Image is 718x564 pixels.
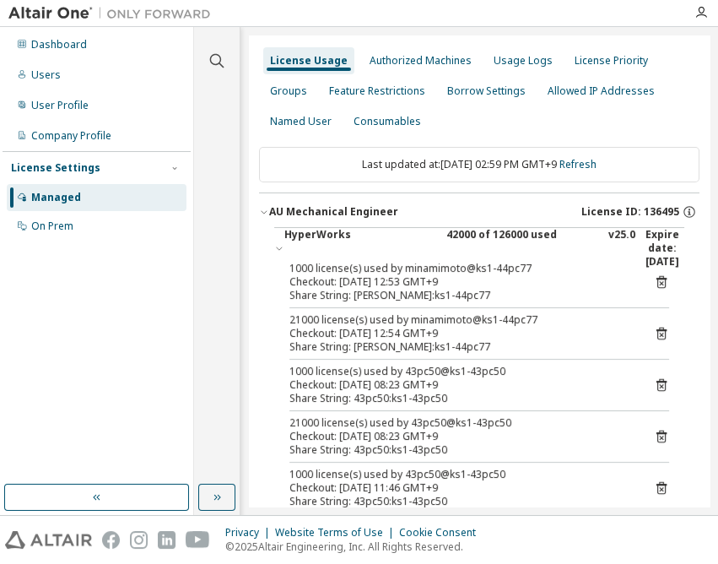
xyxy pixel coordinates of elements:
[399,526,486,540] div: Cookie Consent
[158,531,175,549] img: linkedin.svg
[559,157,597,171] a: Refresh
[31,129,111,143] div: Company Profile
[289,495,629,508] div: Share String: 43pc50:ks1-43pc50
[289,468,629,481] div: 1000 license(s) used by 43pc50@ks1-43pc50
[31,68,61,82] div: Users
[446,228,598,268] div: 42000 of 126000 used
[270,54,348,68] div: License Usage
[608,228,635,268] div: v25.0
[225,540,486,554] p: © 2025 Altair Engineering, Inc. All Rights Reserved.
[581,205,679,219] span: License ID: 136495
[102,531,120,549] img: facebook.svg
[289,481,629,495] div: Checkout: [DATE] 11:46 GMT+9
[289,262,629,275] div: 1000 license(s) used by minamimoto@ks1-44pc77
[575,54,648,68] div: License Priority
[329,84,425,98] div: Feature Restrictions
[259,147,699,182] div: Last updated at: [DATE] 02:59 PM GMT+9
[270,115,332,128] div: Named User
[289,416,629,430] div: 21000 license(s) used by 43pc50@ks1-43pc50
[11,161,100,175] div: License Settings
[31,220,73,233] div: On Prem
[289,365,629,378] div: 1000 license(s) used by 43pc50@ks1-43pc50
[354,115,421,128] div: Consumables
[289,327,629,340] div: Checkout: [DATE] 12:54 GMT+9
[447,84,526,98] div: Borrow Settings
[289,313,629,327] div: 21000 license(s) used by minamimoto@ks1-44pc77
[494,54,553,68] div: Usage Logs
[284,228,436,268] div: HyperWorks
[270,84,307,98] div: Groups
[5,531,92,549] img: altair_logo.svg
[289,289,629,302] div: Share String: [PERSON_NAME]:ks1-44pc77
[645,228,684,268] div: Expire date: [DATE]
[31,191,81,204] div: Managed
[275,526,399,540] div: Website Terms of Use
[31,38,87,52] div: Dashboard
[259,193,699,230] button: AU Mechanical EngineerLicense ID: 136495
[225,526,275,540] div: Privacy
[289,378,629,392] div: Checkout: [DATE] 08:23 GMT+9
[8,5,219,22] img: Altair One
[289,443,629,457] div: Share String: 43pc50:ks1-43pc50
[274,228,684,268] button: HyperWorks42000 of 126000 usedv25.0Expire date:[DATE]
[289,430,629,443] div: Checkout: [DATE] 08:23 GMT+9
[269,205,398,219] div: AU Mechanical Engineer
[130,531,148,549] img: instagram.svg
[31,99,89,112] div: User Profile
[548,84,655,98] div: Allowed IP Addresses
[370,54,472,68] div: Authorized Machines
[289,340,629,354] div: Share String: [PERSON_NAME]:ks1-44pc77
[289,392,629,405] div: Share String: 43pc50:ks1-43pc50
[186,531,210,549] img: youtube.svg
[289,275,629,289] div: Checkout: [DATE] 12:53 GMT+9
